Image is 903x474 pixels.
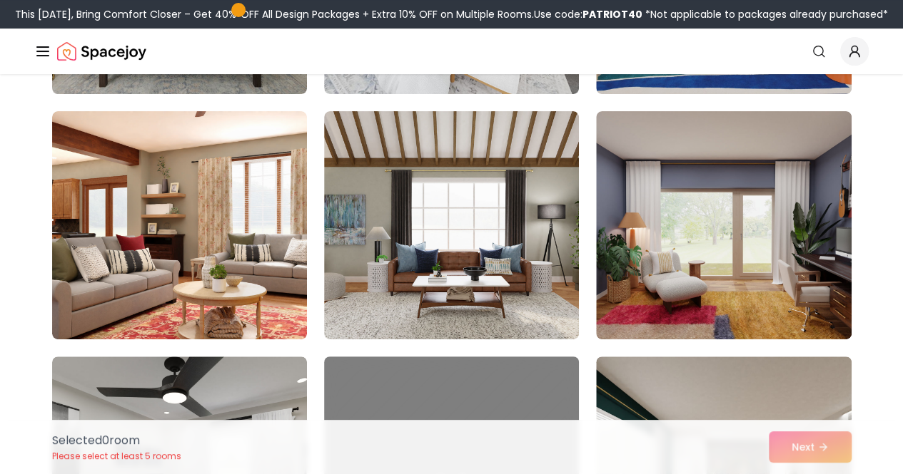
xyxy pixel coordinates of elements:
div: This [DATE], Bring Comfort Closer – Get 40% OFF All Design Packages + Extra 10% OFF on Multiple R... [15,7,888,21]
span: *Not applicable to packages already purchased* [642,7,888,21]
nav: Global [34,29,869,74]
img: Room room-35 [324,111,579,339]
img: Room room-34 [52,111,307,339]
img: Room room-36 [596,111,851,339]
a: Spacejoy [57,37,146,66]
span: Use code: [534,7,642,21]
b: PATRIOT40 [582,7,642,21]
img: Spacejoy Logo [57,37,146,66]
p: Please select at least 5 rooms [52,450,181,462]
p: Selected 0 room [52,432,181,449]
